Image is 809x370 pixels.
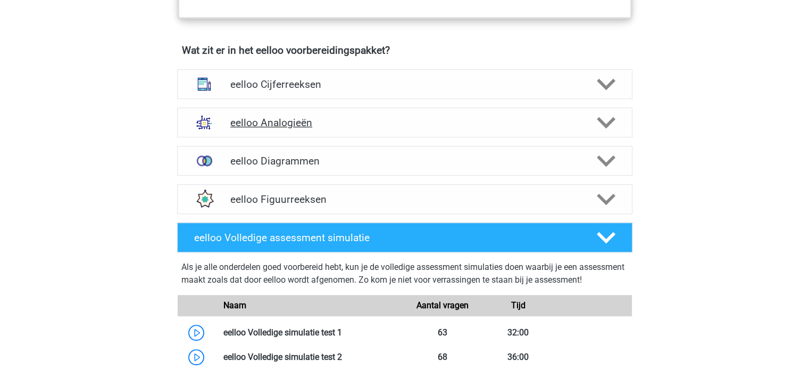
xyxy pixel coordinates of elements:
h4: eelloo Diagrammen [230,155,579,167]
a: figuurreeksen eelloo Figuurreeksen [173,184,637,214]
div: eelloo Volledige simulatie test 2 [215,351,405,364]
h4: eelloo Cijferreeksen [230,78,579,91]
div: eelloo Volledige simulatie test 1 [215,326,405,339]
a: cijferreeksen eelloo Cijferreeksen [173,69,637,99]
h4: eelloo Analogieën [230,117,579,129]
img: figuurreeksen [190,185,218,213]
div: Tijd [480,299,556,312]
img: analogieen [190,109,218,136]
h4: Wat zit er in het eelloo voorbereidingspakket? [182,44,628,56]
a: venn diagrammen eelloo Diagrammen [173,146,637,176]
h4: eelloo Figuurreeksen [230,193,579,205]
img: venn diagrammen [190,147,218,175]
h4: eelloo Volledige assessment simulatie [194,232,579,244]
div: Aantal vragen [404,299,480,312]
a: eelloo Volledige assessment simulatie [173,223,637,252]
img: cijferreeksen [190,70,218,98]
a: analogieen eelloo Analogieën [173,108,637,137]
div: Als je alle onderdelen goed voorbereid hebt, kun je de volledige assessment simulaties doen waarb... [181,261,628,291]
div: Naam [215,299,405,312]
